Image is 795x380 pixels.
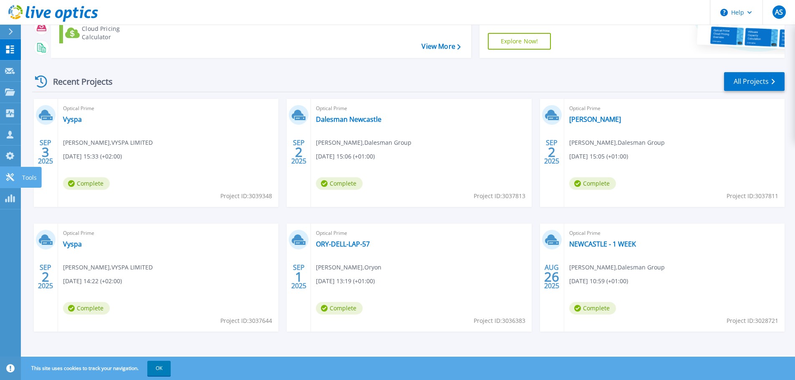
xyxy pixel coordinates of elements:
[569,104,780,113] span: Optical Prime
[316,302,363,315] span: Complete
[63,229,273,238] span: Optical Prime
[316,104,526,113] span: Optical Prime
[295,273,303,280] span: 1
[316,240,370,248] a: ORY-DELL-LAP-57
[42,148,49,156] span: 3
[38,262,53,292] div: SEP 2025
[82,25,149,41] div: Cloud Pricing Calculator
[316,115,381,123] a: Dalesman Newcastle
[544,262,560,292] div: AUG 2025
[63,138,153,147] span: [PERSON_NAME] , VYSPA LIMITED
[474,191,525,201] span: Project ID: 3037813
[474,316,525,325] span: Project ID: 3036383
[63,263,153,272] span: [PERSON_NAME] , VYSPA LIMITED
[544,273,559,280] span: 26
[569,177,616,190] span: Complete
[220,316,272,325] span: Project ID: 3037644
[220,191,272,201] span: Project ID: 3039348
[569,240,636,248] a: NEWCASTLE - 1 WEEK
[727,191,778,201] span: Project ID: 3037811
[291,262,307,292] div: SEP 2025
[63,115,82,123] a: Vyspa
[291,137,307,167] div: SEP 2025
[316,138,411,147] span: [PERSON_NAME] , Dalesman Group
[63,177,110,190] span: Complete
[42,273,49,280] span: 2
[569,277,628,286] span: [DATE] 10:59 (+01:00)
[775,9,783,15] span: AS
[316,152,375,161] span: [DATE] 15:06 (+01:00)
[147,361,171,376] button: OK
[488,33,551,50] a: Explore Now!
[63,302,110,315] span: Complete
[22,167,37,189] p: Tools
[569,115,621,123] a: [PERSON_NAME]
[421,43,460,50] a: View More
[295,148,303,156] span: 2
[63,277,122,286] span: [DATE] 14:22 (+02:00)
[569,138,665,147] span: [PERSON_NAME] , Dalesman Group
[569,229,780,238] span: Optical Prime
[38,137,53,167] div: SEP 2025
[63,104,273,113] span: Optical Prime
[63,240,82,248] a: Vyspa
[727,316,778,325] span: Project ID: 3028721
[569,152,628,161] span: [DATE] 15:05 (+01:00)
[23,361,171,376] span: This site uses cookies to track your navigation.
[569,302,616,315] span: Complete
[316,277,375,286] span: [DATE] 13:19 (+01:00)
[316,229,526,238] span: Optical Prime
[59,23,152,43] a: Cloud Pricing Calculator
[32,71,124,92] div: Recent Projects
[63,152,122,161] span: [DATE] 15:33 (+02:00)
[316,263,381,272] span: [PERSON_NAME] , Oryon
[724,72,785,91] a: All Projects
[316,177,363,190] span: Complete
[569,263,665,272] span: [PERSON_NAME] , Dalesman Group
[548,148,555,156] span: 2
[544,137,560,167] div: SEP 2025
